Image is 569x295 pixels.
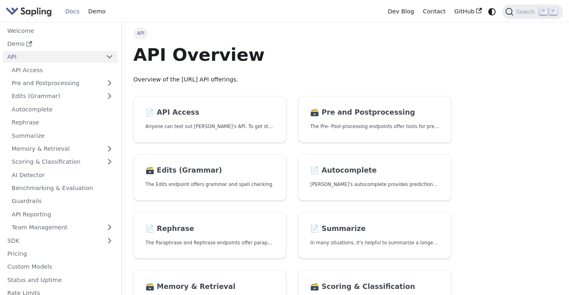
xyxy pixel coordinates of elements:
a: Summarize [7,130,118,141]
kbd: K [549,8,557,15]
a: Autocomplete [7,103,118,115]
a: Team Management [7,222,118,233]
p: Sapling's autocomplete provides predictions of the next few characters or words [310,181,439,188]
h2: Pre and Postprocessing [310,108,439,117]
a: API Access [7,64,118,76]
h2: Autocomplete [310,166,439,175]
button: Collapse sidebar category 'API' [101,51,118,63]
a: Sapling.ai [6,6,55,17]
a: 📄️ Autocomplete[PERSON_NAME]'s autocomplete provides predictions of the next few characters or words [298,154,451,201]
h2: Summarize [310,224,439,233]
a: Custom Models [3,261,118,273]
a: SDK [3,235,101,246]
a: Rephrase [7,117,118,128]
a: 📄️ RephraseThe Paraphrase and Rephrase endpoints offer paraphrasing for particular styles. [133,212,287,259]
p: In many situations, it's helpful to summarize a longer document into a shorter, more easily diges... [310,239,439,247]
a: Pricing [3,248,118,260]
h2: API Access [146,108,275,117]
a: 📄️ API AccessAnyone can test out [PERSON_NAME]'s API. To get started with the API, simply: [133,96,287,143]
a: Docs [61,5,84,18]
nav: Breadcrumbs [133,28,451,39]
p: Overview of the [URL] API offerings. [133,75,451,85]
kbd: ⌘ [539,8,548,15]
a: 🗃️ Edits (Grammar)The Edits endpoint offers grammar and spell checking. [133,154,287,201]
h1: API Overview [133,44,451,66]
a: Pre and Postprocessing [7,77,118,89]
span: API [133,28,148,39]
button: Switch between dark and light mode (currently system mode) [486,6,498,17]
h2: Scoring & Classification [310,282,439,291]
h2: Edits (Grammar) [146,166,275,175]
a: AI Detector [7,169,118,181]
a: Demo [3,38,118,50]
span: Search [513,9,539,15]
a: GitHub [450,5,486,18]
a: Dev Blog [383,5,418,18]
button: Search (Command+K) [502,4,563,19]
a: Benchmarking & Evaluation [7,182,118,194]
p: The Paraphrase and Rephrase endpoints offer paraphrasing for particular styles. [146,239,275,247]
a: Status and Uptime [3,274,118,286]
a: Welcome [3,25,118,36]
img: Sapling.ai [6,6,52,17]
h2: Memory & Retrieval [146,282,275,291]
a: 🗃️ Pre and PostprocessingThe Pre- Post-processing endpoints offer tools for preparing your text d... [298,96,451,143]
a: Demo [84,5,110,18]
a: API [3,51,101,63]
a: API Reporting [7,208,118,220]
a: 📄️ SummarizeIn many situations, it's helpful to summarize a longer document into a shorter, more ... [298,212,451,259]
p: The Pre- Post-processing endpoints offer tools for preparing your text data for ingestation as we... [310,123,439,130]
p: The Edits endpoint offers grammar and spell checking. [146,181,275,188]
h2: Rephrase [146,224,275,233]
a: Guardrails [7,195,118,207]
a: Memory & Retrieval [7,143,118,155]
a: Contact [419,5,450,18]
a: Edits (Grammar) [7,90,118,102]
button: Expand sidebar category 'SDK' [101,235,118,246]
p: Anyone can test out Sapling's API. To get started with the API, simply: [146,123,275,130]
a: Scoring & Classification [7,156,118,168]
